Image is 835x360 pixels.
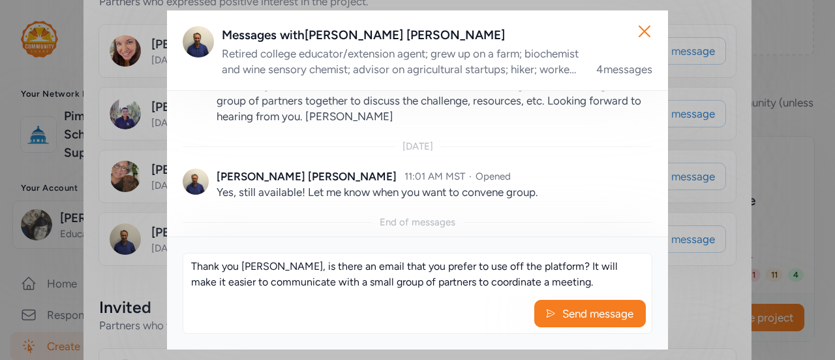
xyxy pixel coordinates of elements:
p: Yes, still available! Let me know when you want to convene group. [217,184,652,200]
div: 4 messages [596,61,652,77]
img: Avatar [183,26,214,57]
span: Opened [476,171,511,182]
textarea: Thank you [PERSON_NAME], is there an email that you prefer to use off the platform? It will make ... [183,254,652,295]
span: Send message [561,306,635,321]
span: 11:01 AM MST [404,171,465,182]
div: Messages with [PERSON_NAME] [PERSON_NAME] [222,26,652,44]
p: Hi [PERSON_NAME], checking in to see if you are still available in partnering with my Future City... [217,61,652,124]
button: Send message [534,300,646,327]
div: [DATE] [402,140,433,153]
div: End of messages [380,216,455,229]
span: · [469,171,472,182]
div: [PERSON_NAME] [PERSON_NAME] [217,169,397,184]
img: Avatar [183,169,209,195]
div: Retired college educator/extension agent; grew up on a farm; biochemist and wine sensory chemist;... [222,46,581,77]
